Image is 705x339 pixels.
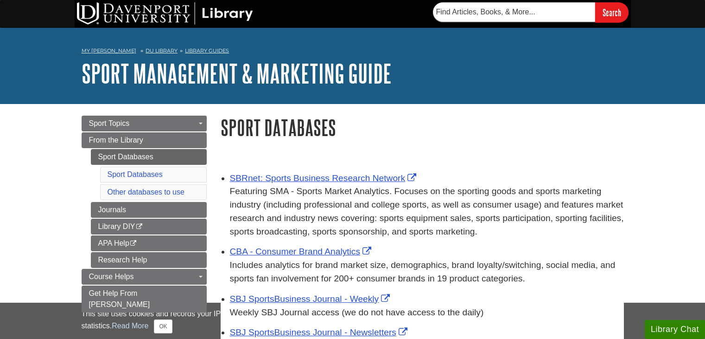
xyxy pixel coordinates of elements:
[91,252,207,268] a: Research Help
[230,247,374,256] a: Link opens in new window
[82,132,207,148] a: From the Library
[221,116,624,139] h1: Sport Databases
[89,136,143,144] span: From the Library
[91,202,207,218] a: Journals
[230,327,410,337] a: Link opens in new window
[82,59,392,88] a: Sport Management & Marketing Guide
[595,2,629,22] input: Search
[108,170,163,178] a: Sport Databases
[91,149,207,165] a: Sport Databases
[77,2,253,25] img: DU Library
[108,188,184,196] a: Other databases to use
[91,235,207,251] a: APA Help
[89,119,130,127] span: Sport Topics
[82,45,624,59] nav: breadcrumb
[230,259,624,286] p: Includes analytics for brand market size, demographics, brand loyalty/switching, social media, an...
[230,173,419,183] a: Link opens in new window
[230,306,624,319] p: Weekly SBJ Journal access (we do not have access to the daily)
[645,320,705,339] button: Library Chat
[91,219,207,235] a: Library DIY
[129,241,137,247] i: This link opens in a new window
[135,224,143,230] i: This link opens in a new window
[230,185,624,238] p: Featuring SMA - Sports Market Analytics. Focuses on the sporting goods and sports marketing indus...
[185,47,229,54] a: Library Guides
[433,2,629,22] form: Searches DU Library's articles, books, and more
[433,2,595,22] input: Find Articles, Books, & More...
[230,294,393,304] a: Link opens in new window
[82,116,207,313] div: Guide Page Menu
[89,289,150,308] span: Get Help From [PERSON_NAME]
[146,47,178,54] a: DU Library
[82,286,207,313] a: Get Help From [PERSON_NAME]
[82,269,207,285] a: Course Helps
[82,116,207,131] a: Sport Topics
[89,273,134,280] span: Course Helps
[82,47,136,55] a: My [PERSON_NAME]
